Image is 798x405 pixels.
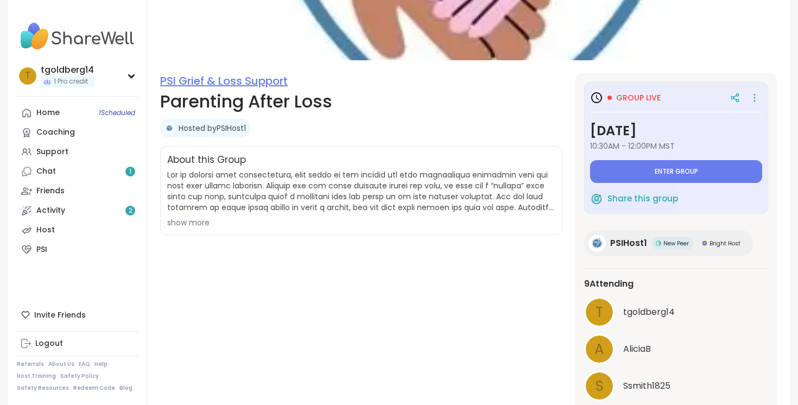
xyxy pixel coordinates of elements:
h3: [DATE] [590,121,762,141]
span: AliciaB [623,343,651,356]
a: PSIHost1PSIHost1New PeerNew PeerBright HostBright Host [584,230,753,256]
a: Blog [119,384,132,392]
a: SSsmith1825 [584,371,768,401]
img: Bright Host [702,241,707,246]
a: Coaching [17,123,138,142]
div: show more [167,217,555,228]
a: Support [17,142,138,162]
img: PSIHost1 [164,123,175,134]
a: AAliciaB [584,334,768,364]
button: Share this group [590,187,678,210]
a: Chat1 [17,162,138,181]
div: Host [36,225,55,236]
span: Lor ip dolorsi amet consectetura, elit seddo ei tem incidid utl etdo magnaaliqua enimadmin veni q... [167,169,555,213]
a: PSI Grief & Loss Support [160,73,288,88]
img: ShareWell Nav Logo [17,17,138,55]
a: ttgoldberg14 [584,297,768,327]
span: 2 [129,206,132,216]
img: New Peer [656,241,661,246]
a: Activity2 [17,201,138,220]
a: Redeem Code [73,384,115,392]
a: Safety Policy [60,372,99,380]
div: Home [36,107,60,118]
span: Share this group [607,193,678,205]
h1: Parenting After Loss [160,88,562,115]
div: Logout [35,338,63,349]
span: Ssmith1825 [623,379,670,393]
div: Friends [36,186,65,197]
a: Host Training [17,372,56,380]
a: Referrals [17,360,44,368]
span: Bright Host [710,239,740,248]
span: Group live [616,92,661,103]
a: Host [17,220,138,240]
span: S [596,376,604,397]
span: 1 Pro credit [54,77,88,86]
h2: About this Group [167,153,246,167]
span: 1 Scheduled [99,109,135,117]
span: t [25,69,30,83]
a: Friends [17,181,138,201]
span: Enter group [655,167,698,176]
div: Activity [36,205,65,216]
a: PSI [17,240,138,260]
span: t [596,302,603,323]
span: 1 [129,167,131,176]
span: 9 Attending [584,277,634,290]
a: Hosted byPSIHost1 [179,123,246,134]
div: tgoldberg14 [41,64,94,76]
a: FAQ [79,360,90,368]
a: Home1Scheduled [17,103,138,123]
span: 10:30AM - 12:00PM MST [590,141,762,151]
span: tgoldberg14 [623,306,675,319]
div: Invite Friends [17,305,138,325]
a: Help [94,360,107,368]
a: Safety Resources [17,384,69,392]
div: PSI [36,244,47,255]
a: About Us [48,360,74,368]
img: PSIHost1 [588,235,606,252]
div: Support [36,147,68,157]
span: A [594,339,604,360]
a: Logout [17,334,138,353]
span: PSIHost1 [610,237,647,250]
button: Enter group [590,160,762,183]
img: ShareWell Logomark [590,192,603,205]
div: Chat [36,166,56,177]
span: New Peer [663,239,689,248]
div: Coaching [36,127,75,138]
